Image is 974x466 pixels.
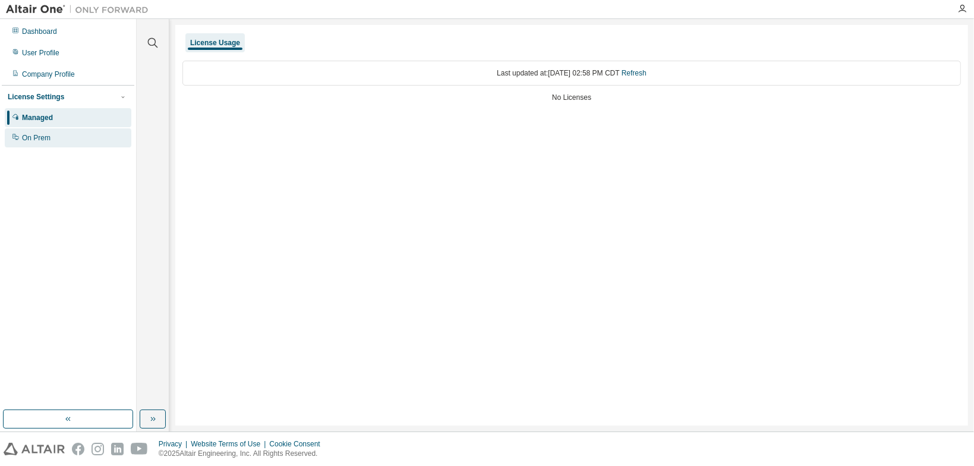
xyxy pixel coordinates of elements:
[92,443,104,455] img: instagram.svg
[22,133,51,143] div: On Prem
[22,70,75,79] div: Company Profile
[159,449,327,459] p: © 2025 Altair Engineering, Inc. All Rights Reserved.
[622,69,647,77] a: Refresh
[6,4,155,15] img: Altair One
[182,93,961,102] div: No Licenses
[22,48,59,58] div: User Profile
[131,443,148,455] img: youtube.svg
[22,27,57,36] div: Dashboard
[191,439,269,449] div: Website Terms of Use
[159,439,191,449] div: Privacy
[269,439,327,449] div: Cookie Consent
[4,443,65,455] img: altair_logo.svg
[182,61,961,86] div: Last updated at: [DATE] 02:58 PM CDT
[72,443,84,455] img: facebook.svg
[190,38,240,48] div: License Usage
[8,92,64,102] div: License Settings
[111,443,124,455] img: linkedin.svg
[22,113,53,122] div: Managed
